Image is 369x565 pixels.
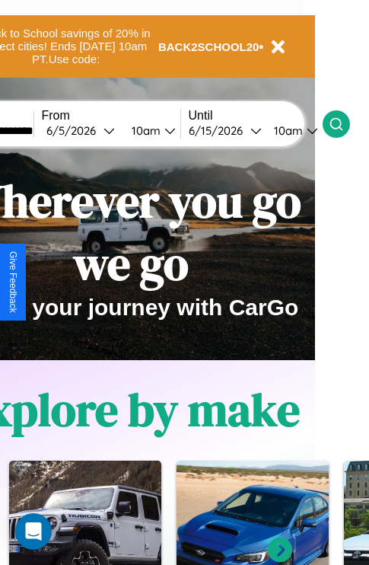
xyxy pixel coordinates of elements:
[46,123,103,138] div: 6 / 5 / 2026
[15,513,52,550] div: Open Intercom Messenger
[8,251,18,313] div: Give Feedback
[124,123,164,138] div: 10am
[189,109,323,123] label: Until
[119,123,180,139] button: 10am
[189,123,250,138] div: 6 / 15 / 2026
[42,109,180,123] label: From
[158,40,259,53] b: BACK2SCHOOL20
[262,123,323,139] button: 10am
[42,123,119,139] button: 6/5/2026
[266,123,307,138] div: 10am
